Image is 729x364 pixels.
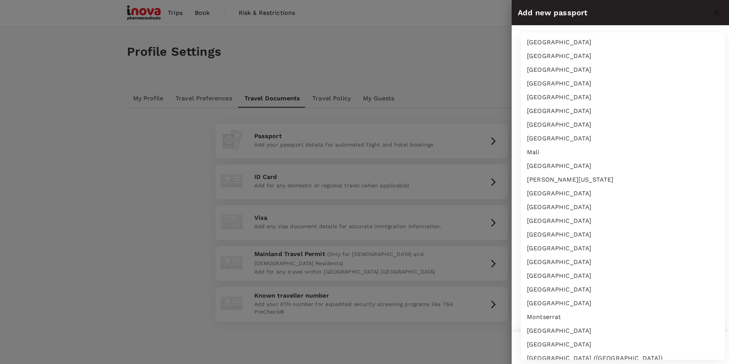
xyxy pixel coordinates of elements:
[521,63,725,77] li: [GEOGRAPHIC_DATA]
[521,228,725,242] li: [GEOGRAPHIC_DATA]
[521,296,725,310] li: [GEOGRAPHIC_DATA]
[521,214,725,228] li: [GEOGRAPHIC_DATA]
[521,35,725,49] li: [GEOGRAPHIC_DATA]
[521,90,725,104] li: [GEOGRAPHIC_DATA]
[521,77,725,90] li: [GEOGRAPHIC_DATA]
[521,324,725,338] li: [GEOGRAPHIC_DATA]
[521,145,725,159] li: Mali
[521,283,725,296] li: [GEOGRAPHIC_DATA]
[521,187,725,200] li: [GEOGRAPHIC_DATA]
[521,200,725,214] li: [GEOGRAPHIC_DATA]
[521,159,725,173] li: [GEOGRAPHIC_DATA]
[521,269,725,283] li: [GEOGRAPHIC_DATA]
[521,310,725,324] li: Montserrat
[521,255,725,269] li: [GEOGRAPHIC_DATA]
[521,173,725,187] li: [PERSON_NAME][US_STATE]
[521,49,725,63] li: [GEOGRAPHIC_DATA]
[521,104,725,118] li: [GEOGRAPHIC_DATA]
[521,118,725,132] li: [GEOGRAPHIC_DATA]
[521,132,725,145] li: [GEOGRAPHIC_DATA]
[521,242,725,255] li: [GEOGRAPHIC_DATA]
[521,338,725,351] li: [GEOGRAPHIC_DATA]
